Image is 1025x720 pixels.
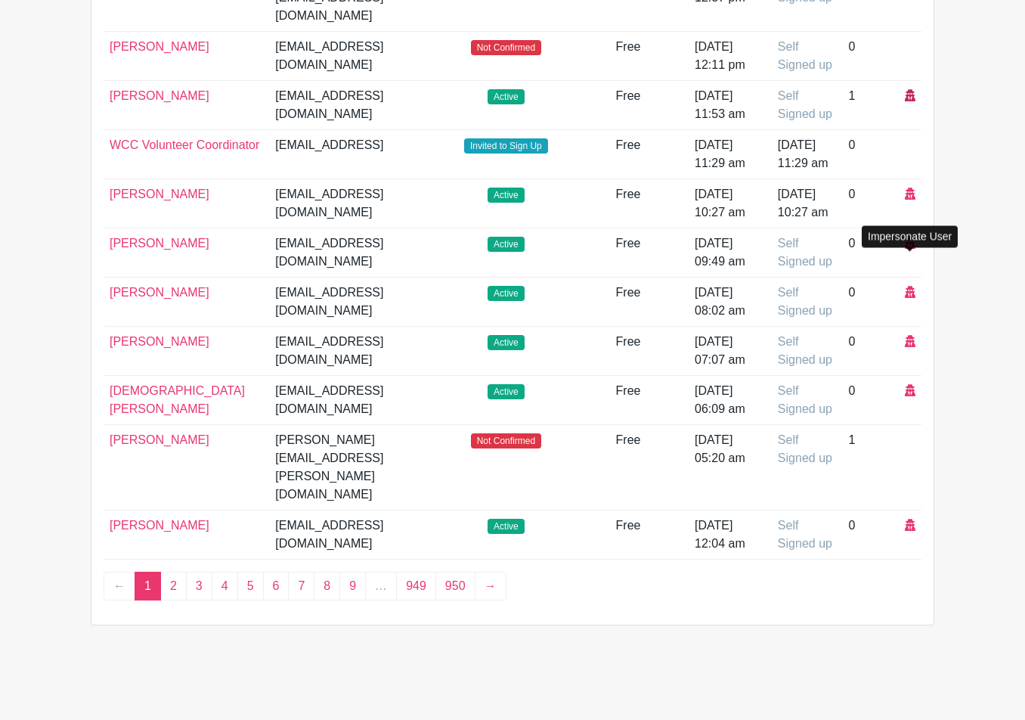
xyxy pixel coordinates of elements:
[396,572,436,601] a: 949
[110,138,259,151] a: WCC Volunteer Coordinator
[778,40,832,71] span: Self Signed up
[269,32,444,81] td: [EMAIL_ADDRESS][DOMAIN_NAME]
[488,89,524,104] span: Active
[568,511,689,560] td: Free
[269,179,444,228] td: [EMAIL_ADDRESS][DOMAIN_NAME]
[269,376,444,425] td: [EMAIL_ADDRESS][DOMAIN_NAME]
[110,384,245,415] a: [DEMOGRAPHIC_DATA][PERSON_NAME]
[488,286,524,301] span: Active
[464,138,547,154] span: Invited to Sign Up
[269,81,444,130] td: [EMAIL_ADDRESS][DOMAIN_NAME]
[689,425,772,511] td: [DATE] 05:20 am
[842,511,899,560] td: 0
[314,572,340,601] a: 8
[110,237,209,250] a: [PERSON_NAME]
[568,179,689,228] td: Free
[689,81,772,130] td: [DATE] 11:53 am
[689,130,772,179] td: [DATE] 11:29 am
[110,40,209,53] a: [PERSON_NAME]
[110,433,209,446] a: [PERSON_NAME]
[237,572,264,601] a: 5
[471,433,541,448] span: Not Confirmed
[778,237,832,268] span: Self Signed up
[568,425,689,511] td: Free
[689,179,772,228] td: [DATE] 10:27 am
[842,278,899,327] td: 0
[110,286,209,299] a: [PERSON_NAME]
[488,237,524,252] span: Active
[488,335,524,350] span: Active
[778,89,832,120] span: Self Signed up
[778,286,832,317] span: Self Signed up
[689,511,772,560] td: [DATE] 12:04 am
[339,572,366,601] a: 9
[842,425,899,511] td: 1
[568,130,689,179] td: Free
[269,425,444,511] td: [PERSON_NAME][EMAIL_ADDRESS][PERSON_NAME][DOMAIN_NAME]
[160,572,187,601] a: 2
[269,511,444,560] td: [EMAIL_ADDRESS][DOMAIN_NAME]
[842,81,899,130] td: 1
[778,335,832,366] span: Self Signed up
[842,179,899,228] td: 0
[778,433,832,464] span: Self Signed up
[862,225,958,247] div: Impersonate User
[488,519,524,534] span: Active
[568,327,689,376] td: Free
[842,130,899,179] td: 0
[269,228,444,278] td: [EMAIL_ADDRESS][DOMAIN_NAME]
[269,327,444,376] td: [EMAIL_ADDRESS][DOMAIN_NAME]
[568,32,689,81] td: Free
[471,40,541,55] span: Not Confirmed
[689,278,772,327] td: [DATE] 08:02 am
[689,32,772,81] td: [DATE] 12:11 pm
[568,228,689,278] td: Free
[842,376,899,425] td: 0
[842,32,899,81] td: 0
[135,572,161,601] span: 1
[568,376,689,425] td: Free
[772,130,843,179] td: [DATE] 11:29 am
[488,384,524,399] span: Active
[110,335,209,348] a: [PERSON_NAME]
[263,572,290,601] a: 6
[269,278,444,327] td: [EMAIL_ADDRESS][DOMAIN_NAME]
[110,89,209,102] a: [PERSON_NAME]
[689,327,772,376] td: [DATE] 07:07 am
[568,81,689,130] td: Free
[568,278,689,327] td: Free
[778,519,832,550] span: Self Signed up
[842,228,899,278] td: 0
[435,572,475,601] a: 950
[475,572,506,601] a: →
[842,327,899,376] td: 0
[110,519,209,532] a: [PERSON_NAME]
[110,188,209,200] a: [PERSON_NAME]
[269,130,444,179] td: [EMAIL_ADDRESS]
[689,376,772,425] td: [DATE] 06:09 am
[212,572,238,601] a: 4
[488,188,524,203] span: Active
[689,228,772,278] td: [DATE] 09:49 am
[186,572,212,601] a: 3
[778,384,832,415] span: Self Signed up
[288,572,314,601] a: 7
[772,179,843,228] td: [DATE] 10:27 am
